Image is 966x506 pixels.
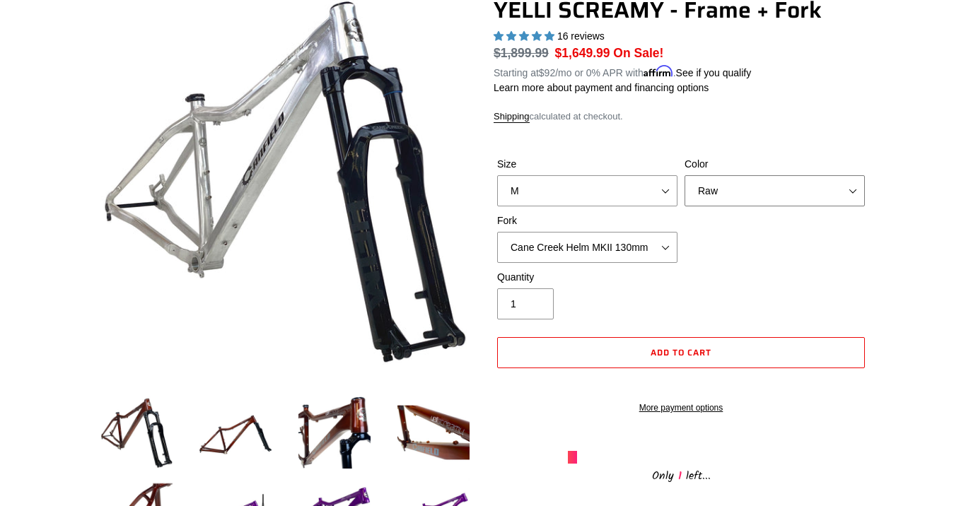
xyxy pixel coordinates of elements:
[494,82,709,93] a: Learn more about payment and financing options
[494,46,549,60] s: $1,899.99
[98,394,175,471] img: Load image into Gallery viewer, YELLI SCREAMY - Frame + Fork
[497,401,865,414] a: More payment options
[644,65,673,77] span: Affirm
[296,394,373,471] img: Load image into Gallery viewer, YELLI SCREAMY - Frame + Fork
[497,337,865,368] button: Add to cart
[568,464,794,486] div: Only left...
[651,346,711,359] span: Add to cart
[555,46,610,60] span: $1,649.99
[557,30,605,42] span: 16 reviews
[497,270,677,285] label: Quantity
[395,394,472,471] img: Load image into Gallery viewer, YELLI SCREAMY - Frame + Fork
[494,110,868,124] div: calculated at checkout.
[497,157,677,172] label: Size
[685,157,865,172] label: Color
[539,67,555,78] span: $92
[494,62,751,81] p: Starting at /mo or 0% APR with .
[613,44,663,62] span: On Sale!
[494,30,557,42] span: 5.00 stars
[494,111,530,123] a: Shipping
[497,213,677,228] label: Fork
[674,467,686,485] span: 1
[197,394,274,471] img: Load image into Gallery viewer, YELLI SCREAMY - Frame + Fork
[676,67,752,78] a: See if you qualify - Learn more about Affirm Financing (opens in modal)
